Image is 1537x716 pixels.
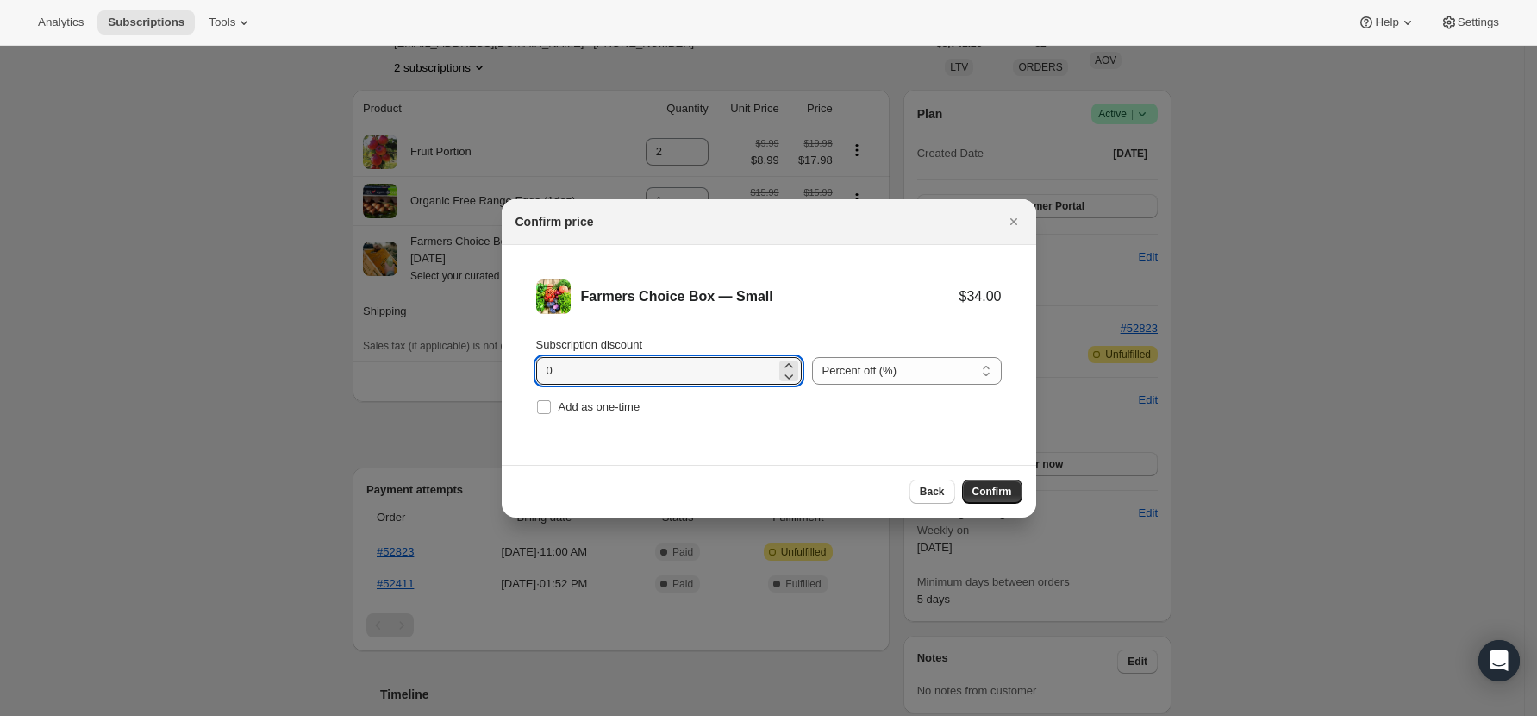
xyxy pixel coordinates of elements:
button: Close [1002,210,1026,234]
button: Analytics [28,10,94,35]
span: Subscription discount [536,338,643,351]
h2: Confirm price [515,213,594,230]
span: Confirm [972,485,1012,499]
span: Back [920,485,945,499]
span: Analytics [38,16,84,29]
div: Farmers Choice Box — Small [581,288,959,305]
img: Farmers Choice Box — Small [536,279,571,314]
div: Open Intercom Messenger [1478,640,1520,681]
span: Settings [1458,16,1499,29]
button: Tools [198,10,263,35]
div: $34.00 [959,288,1002,305]
span: Help [1375,16,1398,29]
button: Subscriptions [97,10,195,35]
span: Subscriptions [108,16,184,29]
span: Add as one-time [559,400,640,413]
button: Back [909,480,955,504]
button: Settings [1430,10,1509,35]
span: Tools [209,16,235,29]
button: Help [1347,10,1426,35]
button: Confirm [962,480,1022,504]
